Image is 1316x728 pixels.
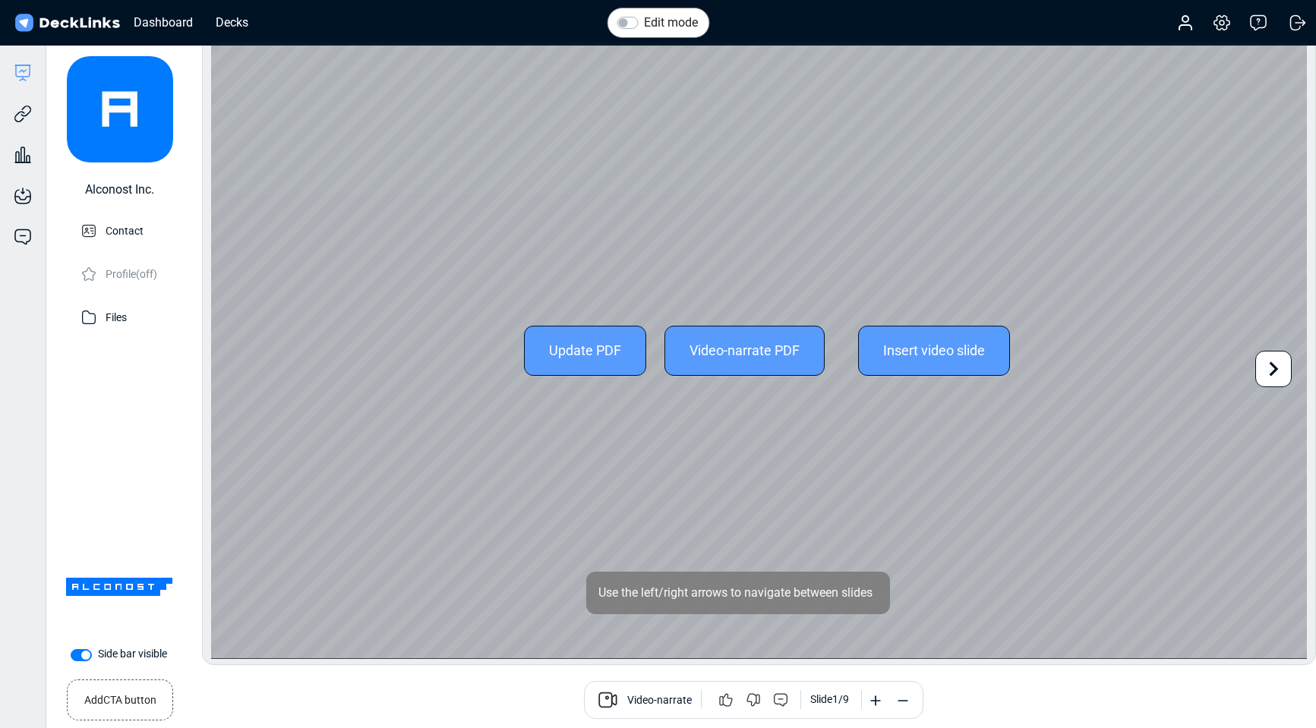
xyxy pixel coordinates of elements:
div: Dashboard [126,13,200,32]
p: Contact [106,220,144,239]
label: Side bar visible [98,646,167,662]
div: Alconost Inc. [85,181,154,199]
div: Video-narrate PDF [664,326,825,376]
p: Profile (off) [106,263,157,282]
span: Video-narrate [627,692,692,711]
div: Update PDF [524,326,646,376]
div: Slide 1 / 9 [810,692,849,708]
img: DeckLinks [12,12,122,34]
img: Company Banner [66,534,172,640]
img: avatar [67,56,173,162]
p: Files [106,307,127,326]
label: Edit mode [644,14,698,32]
small: Add CTA button [84,686,156,708]
div: Decks [208,13,256,32]
div: Insert video slide [858,326,1010,376]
